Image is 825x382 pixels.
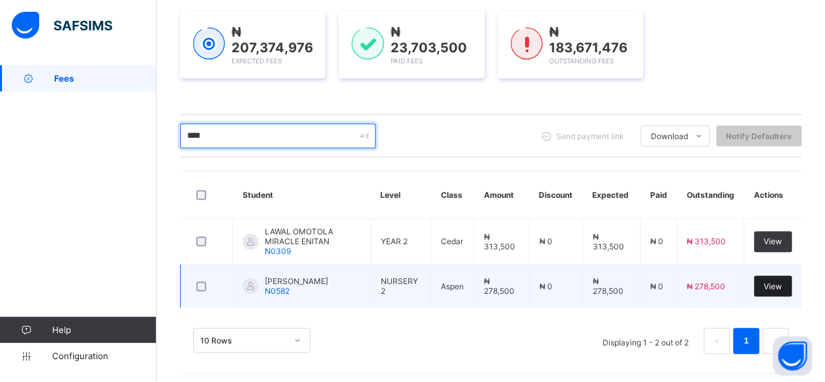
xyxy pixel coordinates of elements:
[704,328,730,354] button: prev page
[370,171,431,219] th: Level
[52,325,156,335] span: Help
[233,171,371,219] th: Student
[549,57,614,65] span: Outstanding Fees
[381,236,408,246] span: YEAR 2
[511,27,543,60] img: outstanding-1.146d663e52f09953f639664a84e30106.svg
[52,351,156,361] span: Configuration
[740,332,752,349] a: 1
[764,281,782,291] span: View
[474,171,529,219] th: Amount
[484,276,515,296] span: ₦ 278,500
[265,286,290,296] span: N0582
[593,328,698,354] li: Displaying 1 - 2 out of 2
[556,131,624,141] span: Send payment link
[391,24,467,56] span: ₦ 23,703,500
[549,24,627,56] span: ₦ 183,671,476
[352,27,383,60] img: paid-1.3eb1404cbcb1d3b736510a26bbfa3ccb.svg
[381,276,418,296] span: NURSERY 2
[764,236,782,246] span: View
[650,236,663,246] span: ₦ 0
[484,232,515,251] span: ₦ 313,500
[676,171,743,219] th: Outstanding
[539,236,552,246] span: ₦ 0
[265,246,291,256] span: N0309
[441,236,463,246] span: Cedar
[773,336,812,375] button: Open asap
[431,171,474,219] th: Class
[704,328,730,354] li: 上一页
[640,171,676,219] th: Paid
[12,12,112,39] img: safsims
[265,227,361,246] span: LAWAL OMOTOLA MIRACLE ENITAN
[391,57,423,65] span: Paid Fees
[200,336,286,345] div: 10 Rows
[441,281,464,291] span: Aspen
[265,276,328,286] span: [PERSON_NAME]
[762,328,788,354] button: next page
[651,131,688,141] span: Download
[539,281,552,291] span: ₦ 0
[743,171,802,219] th: Actions
[650,281,663,291] span: ₦ 0
[687,281,725,291] span: ₦ 278,500
[582,171,640,219] th: Expected
[762,328,788,354] li: 下一页
[232,57,282,65] span: Expected Fees
[733,328,759,354] li: 1
[726,131,792,141] span: Notify Defaulters
[529,171,582,219] th: Discount
[687,236,726,246] span: ₦ 313,500
[54,73,157,84] span: Fees
[193,27,225,60] img: expected-1.03dd87d44185fb6c27cc9b2570c10499.svg
[593,232,624,251] span: ₦ 313,500
[232,24,313,56] span: ₦ 207,374,976
[593,276,623,296] span: ₦ 278,500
